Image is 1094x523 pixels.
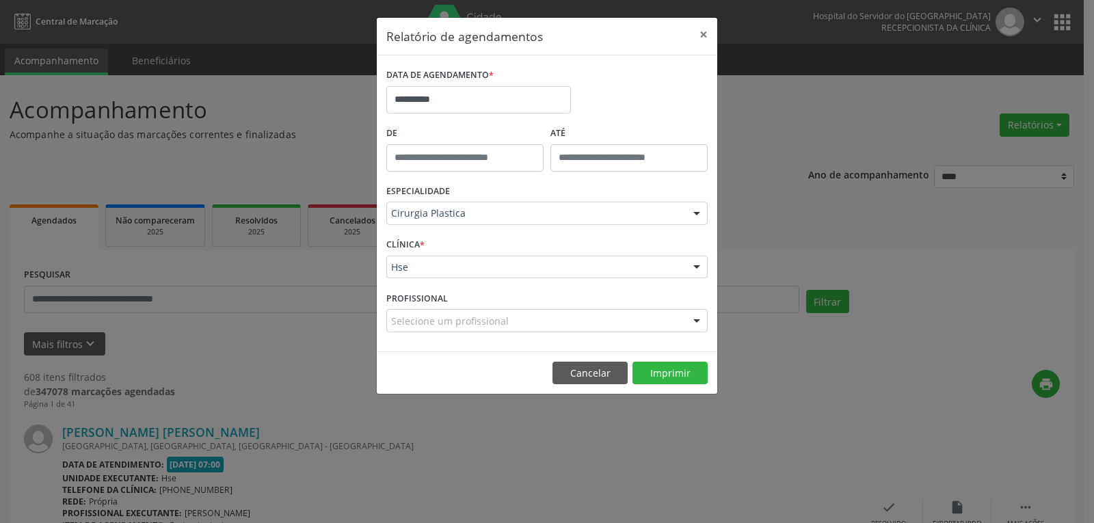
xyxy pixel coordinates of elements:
[386,181,450,202] label: ESPECIALIDADE
[391,260,680,274] span: Hse
[386,123,544,144] label: De
[386,234,425,256] label: CLÍNICA
[386,288,448,309] label: PROFISSIONAL
[386,65,494,86] label: DATA DE AGENDAMENTO
[690,18,717,51] button: Close
[391,206,680,220] span: Cirurgia Plastica
[386,27,543,45] h5: Relatório de agendamentos
[552,362,628,385] button: Cancelar
[550,123,708,144] label: ATÉ
[391,314,509,328] span: Selecione um profissional
[632,362,708,385] button: Imprimir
